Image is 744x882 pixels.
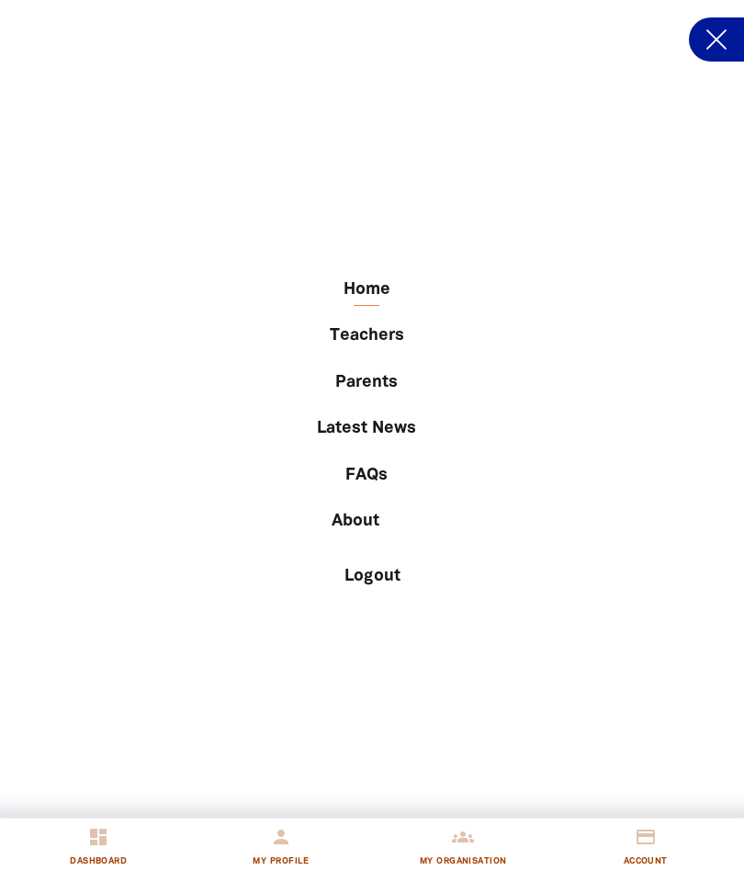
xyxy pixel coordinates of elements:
a: dashboardDashboard [7,819,190,882]
a: Parents [74,367,659,399]
a: personMy Profile [190,819,373,882]
span: My Organisation [420,851,507,873]
a: About [74,506,659,537]
a: Latest News [74,413,659,445]
span: My Profile [253,851,309,873]
a: credit_cardAccount [555,819,738,882]
span: Account [624,851,668,873]
a: FAQs [74,460,659,492]
i: dashboard [87,826,109,848]
a: Home [74,275,659,306]
span: Dashboard [70,851,127,873]
i: person [270,826,292,848]
i: credit_card [635,826,657,848]
a: groupsMy Organisation [372,819,555,882]
a: Logout [74,561,670,593]
i: groups [452,826,474,848]
a: Teachers [74,321,659,352]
